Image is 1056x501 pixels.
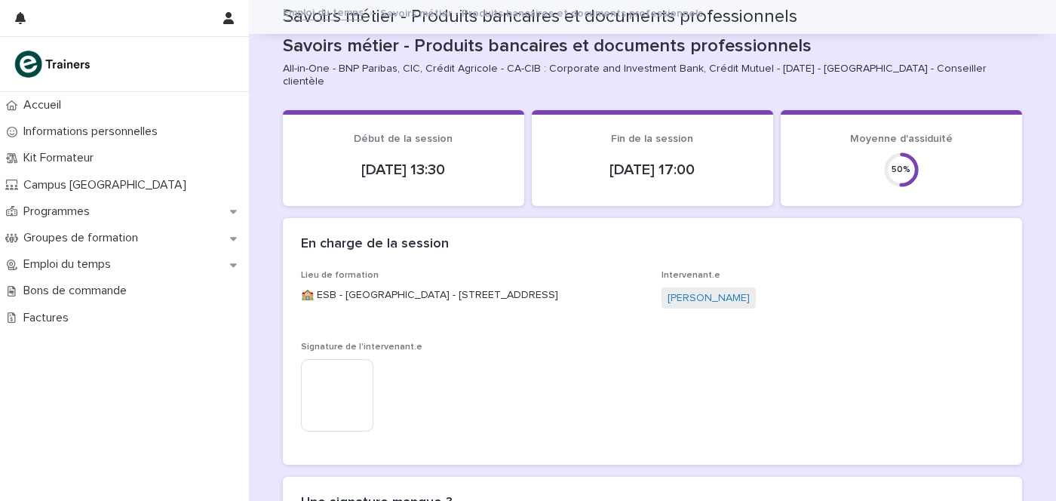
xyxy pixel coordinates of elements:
[17,151,106,165] p: Kit Formateur
[283,63,1010,88] p: All-in-One - BNP Paribas, CIC, Crédit Agricole - CA-CIB : Corporate and Investment Bank, Crédit M...
[17,231,150,245] p: Groupes de formation
[850,134,953,144] span: Moyenne d'assiduité
[301,236,449,253] h2: En charge de la session
[17,311,81,325] p: Factures
[611,134,693,144] span: Fin de la session
[17,284,139,298] p: Bons de commande
[17,204,102,219] p: Programmes
[17,124,170,139] p: Informations personnelles
[883,164,919,175] div: 50 %
[301,161,506,179] p: [DATE] 13:30
[550,161,755,179] p: [DATE] 17:00
[668,290,750,306] a: [PERSON_NAME]
[12,49,95,79] img: K0CqGN7SDeD6s4JG8KQk
[283,35,1016,57] p: Savoirs métier - Produits bancaires et documents professionnels
[380,4,703,20] p: Savoirs métier - Produits bancaires et documents professionnels
[283,3,364,20] a: Emploi du temps
[301,271,379,280] span: Lieu de formation
[662,271,720,280] span: Intervenant.e
[17,178,198,192] p: Campus [GEOGRAPHIC_DATA]
[301,343,422,352] span: Signature de l'intervenant.e
[301,287,643,303] p: 🏫 ESB - [GEOGRAPHIC_DATA] - [STREET_ADDRESS]
[17,98,73,112] p: Accueil
[354,134,453,144] span: Début de la session
[17,257,123,272] p: Emploi du temps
